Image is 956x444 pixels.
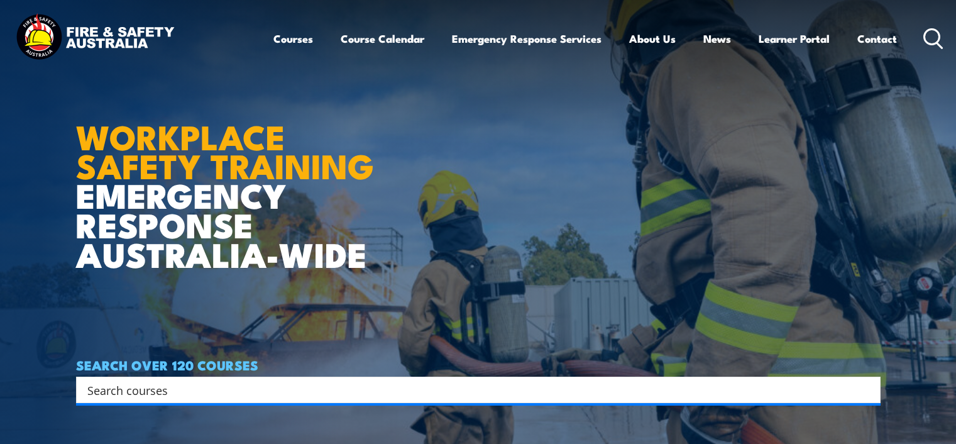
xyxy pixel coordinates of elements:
[273,22,313,55] a: Courses
[629,22,676,55] a: About Us
[452,22,602,55] a: Emergency Response Services
[759,22,830,55] a: Learner Portal
[859,381,876,399] button: Search magnifier button
[90,381,855,399] form: Search form
[703,22,731,55] a: News
[87,380,853,399] input: Search input
[76,109,374,191] strong: WORKPLACE SAFETY TRAINING
[76,90,383,269] h1: EMERGENCY RESPONSE AUSTRALIA-WIDE
[857,22,897,55] a: Contact
[76,358,881,372] h4: SEARCH OVER 120 COURSES
[341,22,424,55] a: Course Calendar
